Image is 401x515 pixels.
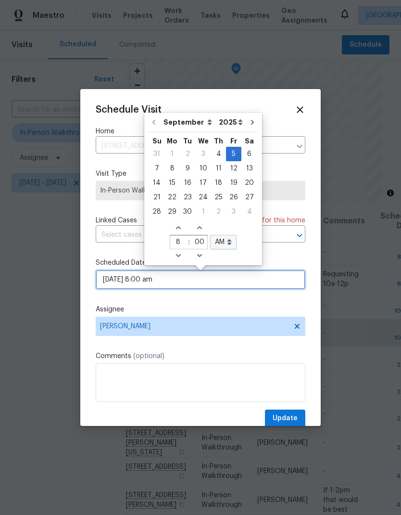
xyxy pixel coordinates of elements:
[241,161,257,176] div: Sat Sep 13 2025
[164,147,180,161] div: Mon Sep 01 2025
[211,176,226,190] div: Thu Sep 18 2025
[170,249,186,263] span: Decrease hours (12hr clock)
[211,205,226,219] div: Thu Oct 02 2025
[226,161,241,176] div: Fri Sep 12 2025
[195,162,211,175] div: 10
[149,161,164,176] div: Sun Sep 07 2025
[198,138,209,144] abbr: Wednesday
[226,190,241,205] div: Fri Sep 26 2025
[216,115,245,129] select: Year
[226,176,241,190] div: Fri Sep 19 2025
[149,190,164,205] div: Sun Sep 21 2025
[195,205,211,219] div: 1
[183,138,192,144] abbr: Tuesday
[195,176,211,190] div: Wed Sep 17 2025
[211,147,226,161] div: 4
[241,205,257,219] div: 4
[149,147,164,161] div: 31
[164,190,180,205] div: Mon Sep 22 2025
[211,161,226,176] div: Thu Sep 11 2025
[149,147,164,161] div: Sun Aug 31 2025
[180,176,195,190] div: 16
[241,162,257,175] div: 13
[180,205,195,219] div: Tue Sep 30 2025
[211,176,226,190] div: 18
[195,190,211,205] div: Wed Sep 24 2025
[149,205,164,219] div: Sun Sep 28 2025
[180,161,195,176] div: Tue Sep 09 2025
[96,351,305,361] label: Comments
[226,205,241,219] div: Fri Oct 03 2025
[295,104,305,115] span: Close
[245,113,260,132] button: Go to next month
[96,139,291,154] input: Enter in an address
[191,221,207,235] span: Increase minutes
[273,412,298,425] span: Update
[167,138,177,144] abbr: Monday
[214,138,223,144] abbr: Thursday
[164,176,180,190] div: 15
[226,191,241,204] div: 26
[186,235,191,248] span: :
[149,191,164,204] div: 21
[180,147,195,161] div: Tue Sep 02 2025
[241,205,257,219] div: Sat Oct 04 2025
[133,353,164,360] span: (optional)
[152,138,162,144] abbr: Sunday
[226,176,241,190] div: 19
[147,113,161,132] button: Go to previous month
[164,205,180,219] div: 29
[230,138,237,144] abbr: Friday
[180,205,195,219] div: 30
[180,147,195,161] div: 2
[241,190,257,205] div: Sat Sep 27 2025
[191,249,207,263] span: Decrease minutes
[226,162,241,175] div: 12
[265,410,305,427] button: Update
[195,191,211,204] div: 24
[96,270,305,289] input: M/D/YYYY
[96,258,305,268] label: Scheduled Date
[149,176,164,190] div: Sun Sep 14 2025
[226,205,241,219] div: 3
[191,236,207,249] input: minutes
[211,205,226,219] div: 2
[195,176,211,190] div: 17
[226,147,241,161] div: 5
[96,305,305,314] label: Assignee
[211,147,226,161] div: Thu Sep 04 2025
[195,147,211,161] div: Wed Sep 03 2025
[164,161,180,176] div: Mon Sep 08 2025
[164,147,180,161] div: 1
[96,216,137,225] span: Linked Cases
[211,191,226,204] div: 25
[293,229,306,242] button: Open
[241,176,257,190] div: 20
[195,147,211,161] div: 3
[96,228,278,243] input: Select cases
[241,191,257,204] div: 27
[180,176,195,190] div: Tue Sep 16 2025
[149,176,164,190] div: 14
[164,191,180,204] div: 22
[180,190,195,205] div: Tue Sep 23 2025
[164,162,180,175] div: 8
[226,147,241,161] div: Fri Sep 05 2025
[211,162,226,175] div: 11
[96,169,305,179] label: Visit Type
[149,162,164,175] div: 7
[195,161,211,176] div: Wed Sep 10 2025
[100,322,288,330] span: [PERSON_NAME]
[100,186,301,195] span: In-Person Walkthrough
[170,221,186,235] span: Increase hours (12hr clock)
[161,115,216,129] select: Month
[96,105,162,115] span: Schedule Visit
[241,147,257,161] div: Sat Sep 06 2025
[164,205,180,219] div: Mon Sep 29 2025
[241,176,257,190] div: Sat Sep 20 2025
[96,127,305,136] label: Home
[195,205,211,219] div: Wed Oct 01 2025
[241,147,257,161] div: 6
[245,138,254,144] abbr: Saturday
[164,176,180,190] div: Mon Sep 15 2025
